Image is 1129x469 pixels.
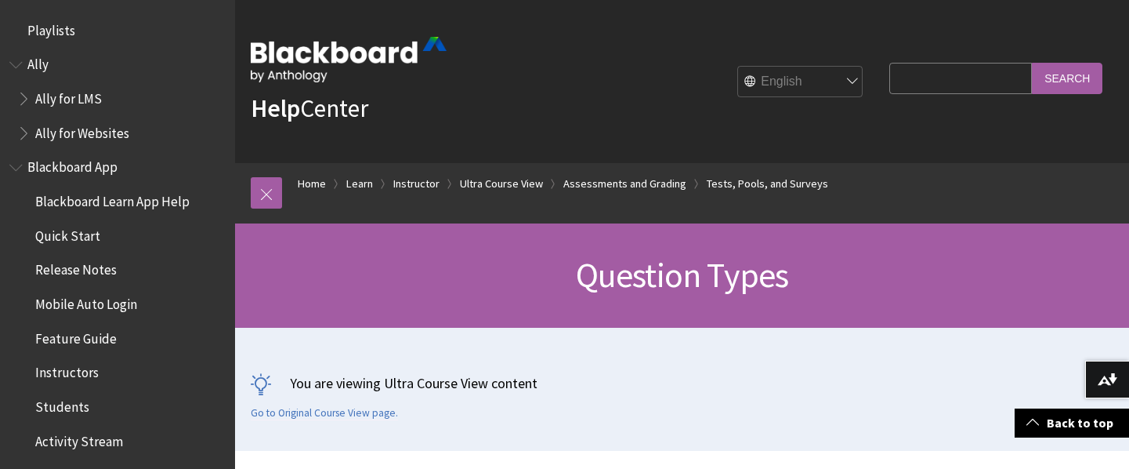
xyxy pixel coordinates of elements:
span: Blackboard App [27,155,118,176]
span: Feature Guide [35,325,117,347]
span: Release Notes [35,257,117,278]
span: Question Types [576,253,789,296]
span: Mobile Auto Login [35,291,137,312]
span: Activity Stream [35,428,123,449]
a: Tests, Pools, and Surveys [707,174,828,194]
a: Instructor [393,174,440,194]
span: Ally for LMS [35,85,102,107]
strong: Help [251,93,300,124]
span: Instructors [35,360,99,381]
a: Home [298,174,326,194]
nav: Book outline for Playlists [9,17,226,44]
a: Back to top [1015,409,1129,438]
select: Site Language Selector [738,66,863,97]
span: Blackboard Learn App Help [35,188,190,209]
a: Ultra Course View [460,174,543,194]
input: Search [1032,63,1102,93]
span: Ally for Websites [35,120,129,141]
span: Playlists [27,17,75,38]
span: Students [35,394,89,415]
nav: Book outline for Anthology Ally Help [9,52,226,147]
a: Go to Original Course View page. [251,406,398,420]
img: Blackboard by Anthology [251,37,447,82]
a: HelpCenter [251,93,368,124]
a: Learn [346,174,373,194]
p: You are viewing Ultra Course View content [251,373,1113,393]
span: Quick Start [35,223,100,244]
a: Assessments and Grading [563,174,686,194]
span: Ally [27,52,49,73]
